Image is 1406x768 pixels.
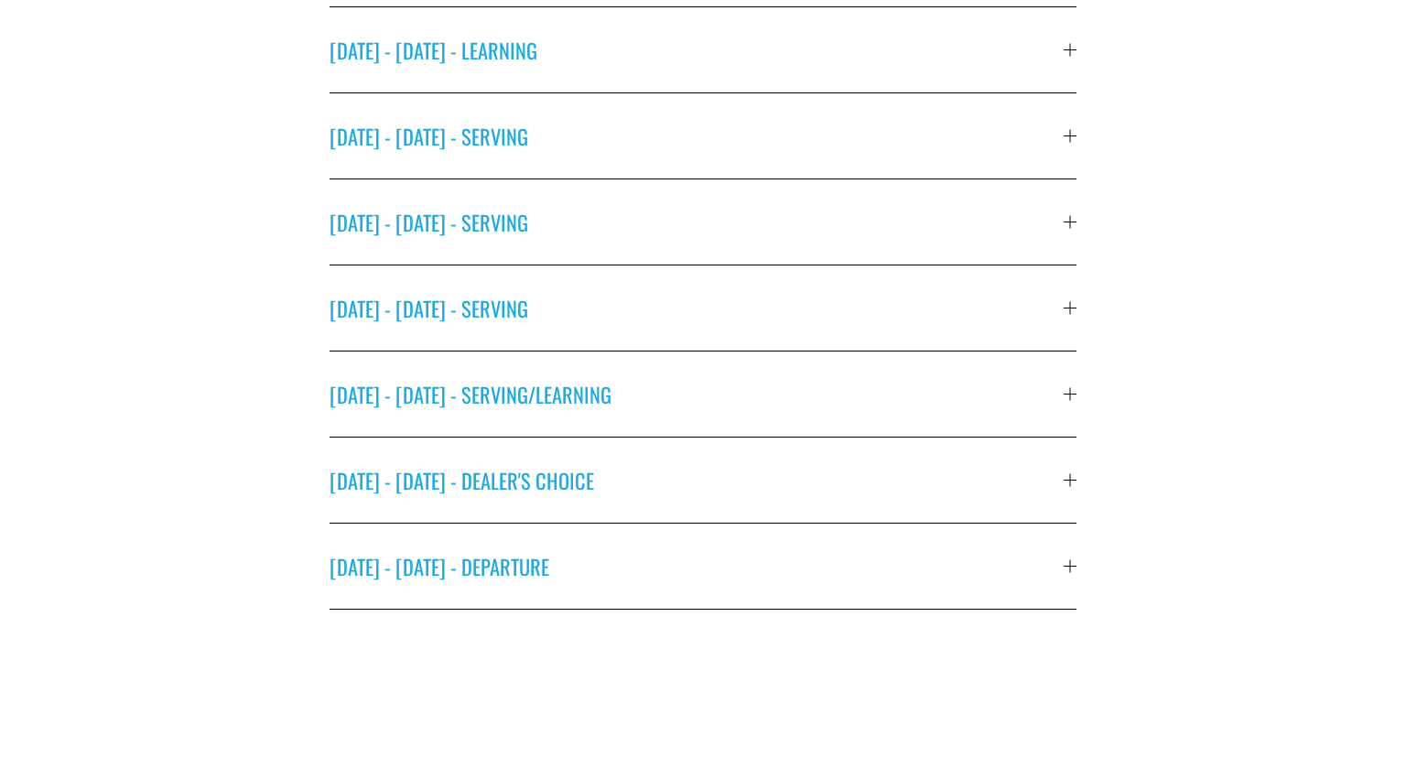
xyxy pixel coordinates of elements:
span: [DATE] - [DATE] - DEALER'S CHOICE [330,465,1064,495]
span: [DATE] - [DATE] - DEPARTURE [330,551,1064,581]
button: [DATE] - [DATE] - SERVING [330,93,1076,178]
span: [DATE] - [DATE] - SERVING [330,293,1064,323]
button: [DATE] - [DATE] - DEPARTURE [330,524,1076,609]
span: [DATE] - [DATE] - SERVING/LEARNING [330,379,1064,409]
button: [DATE] - [DATE] - LEARNING [330,7,1076,92]
button: [DATE] - [DATE] - SERVING/LEARNING [330,352,1076,437]
button: [DATE] - [DATE] - SERVING [330,265,1076,351]
span: [DATE] - [DATE] - LEARNING [330,35,1064,65]
span: [DATE] - [DATE] - SERVING [330,207,1064,237]
button: [DATE] - [DATE] - SERVING [330,179,1076,265]
span: [DATE] - [DATE] - SERVING [330,121,1064,151]
button: [DATE] - [DATE] - DEALER'S CHOICE [330,438,1076,523]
